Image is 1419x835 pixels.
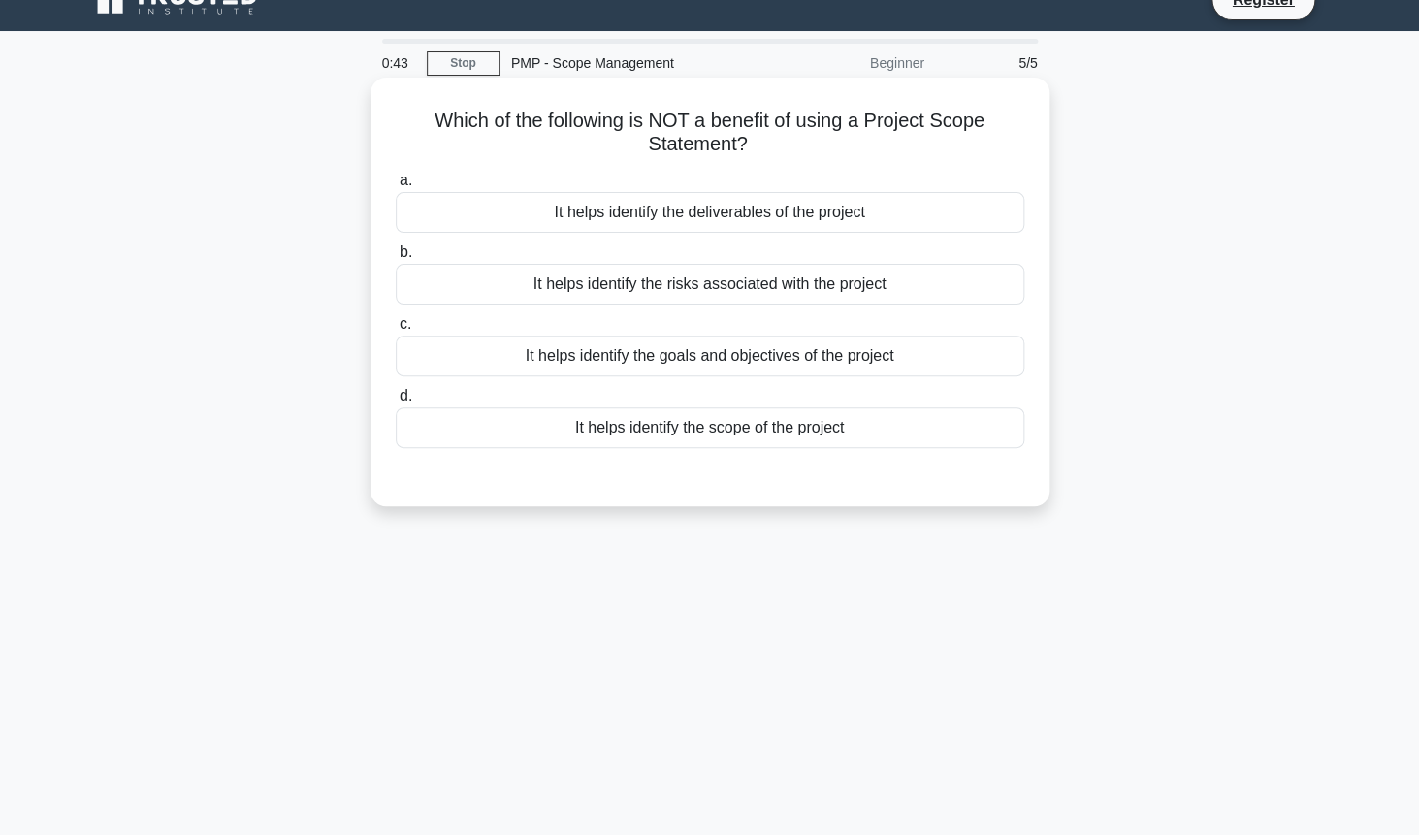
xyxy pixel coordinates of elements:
div: Beginner [766,44,936,82]
div: It helps identify the goals and objectives of the project [396,336,1024,376]
span: b. [400,243,412,260]
div: It helps identify the risks associated with the project [396,264,1024,305]
span: c. [400,315,411,332]
div: It helps identify the scope of the project [396,407,1024,448]
div: 5/5 [936,44,1049,82]
span: a. [400,172,412,188]
a: Stop [427,51,500,76]
div: It helps identify the deliverables of the project [396,192,1024,233]
h5: Which of the following is NOT a benefit of using a Project Scope Statement? [394,109,1026,157]
span: d. [400,387,412,403]
div: 0:43 [371,44,427,82]
div: PMP - Scope Management [500,44,766,82]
